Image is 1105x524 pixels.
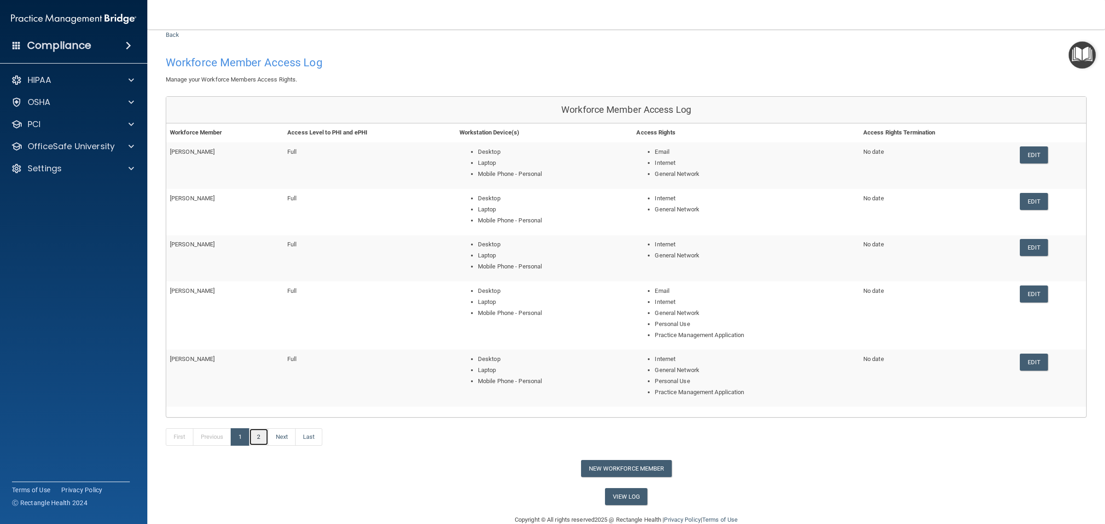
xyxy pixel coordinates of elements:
[655,319,855,330] li: Personal Use
[478,261,629,272] li: Mobile Phone - Personal
[655,387,855,398] li: Practice Management Application
[11,119,134,130] a: PCI
[863,287,884,294] span: No date
[170,148,215,155] span: [PERSON_NAME]
[166,57,619,69] h4: Workforce Member Access Log
[12,498,87,507] span: Ⓒ Rectangle Health 2024
[478,146,629,157] li: Desktop
[655,308,855,319] li: General Network
[1020,354,1048,371] a: Edit
[655,250,855,261] li: General Network
[863,148,884,155] span: No date
[863,195,884,202] span: No date
[655,376,855,387] li: Personal Use
[170,355,215,362] span: [PERSON_NAME]
[287,148,297,155] span: Full
[284,123,456,142] th: Access Level to PHI and ePHI
[170,241,215,248] span: [PERSON_NAME]
[1020,193,1048,210] a: Edit
[166,97,1086,123] div: Workforce Member Access Log
[478,193,629,204] li: Desktop
[11,75,134,86] a: HIPAA
[11,97,134,108] a: OSHA
[655,285,855,297] li: Email
[655,297,855,308] li: Internet
[249,428,268,446] a: 2
[268,428,296,446] a: Next
[702,516,738,523] a: Terms of Use
[287,241,297,248] span: Full
[478,308,629,319] li: Mobile Phone - Personal
[166,123,284,142] th: Workforce Member
[287,355,297,362] span: Full
[287,195,297,202] span: Full
[655,157,855,169] li: Internet
[655,193,855,204] li: Internet
[1069,41,1096,69] button: Open Resource Center
[478,297,629,308] li: Laptop
[11,141,134,152] a: OfficeSafe University
[655,169,855,180] li: General Network
[28,75,51,86] p: HIPAA
[655,330,855,341] li: Practice Management Application
[478,354,629,365] li: Desktop
[863,241,884,248] span: No date
[478,365,629,376] li: Laptop
[28,163,62,174] p: Settings
[1020,239,1048,256] a: Edit
[581,460,672,477] button: New Workforce Member
[478,250,629,261] li: Laptop
[287,287,297,294] span: Full
[295,428,322,446] a: Last
[61,485,103,495] a: Privacy Policy
[664,516,700,523] a: Privacy Policy
[170,287,215,294] span: [PERSON_NAME]
[946,460,1094,496] iframe: Drift Widget Chat Controller
[231,428,250,446] a: 1
[456,123,633,142] th: Workstation Device(s)
[478,204,629,215] li: Laptop
[478,239,629,250] li: Desktop
[28,141,115,152] p: OfficeSafe University
[478,157,629,169] li: Laptop
[1020,146,1048,163] a: Edit
[12,485,50,495] a: Terms of Use
[27,39,91,52] h4: Compliance
[863,355,884,362] span: No date
[11,163,134,174] a: Settings
[633,123,859,142] th: Access Rights
[860,123,1016,142] th: Access Rights Termination
[655,204,855,215] li: General Network
[166,428,193,446] a: First
[28,97,51,108] p: OSHA
[655,365,855,376] li: General Network
[478,215,629,226] li: Mobile Phone - Personal
[605,488,648,505] a: View Log
[28,119,41,130] p: PCI
[170,195,215,202] span: [PERSON_NAME]
[655,239,855,250] li: Internet
[166,20,179,38] a: Back
[655,146,855,157] li: Email
[11,10,136,28] img: PMB logo
[1020,285,1048,303] a: Edit
[478,169,629,180] li: Mobile Phone - Personal
[478,376,629,387] li: Mobile Phone - Personal
[166,76,297,83] span: Manage your Workforce Members Access Rights.
[478,285,629,297] li: Desktop
[193,428,232,446] a: Previous
[655,354,855,365] li: Internet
